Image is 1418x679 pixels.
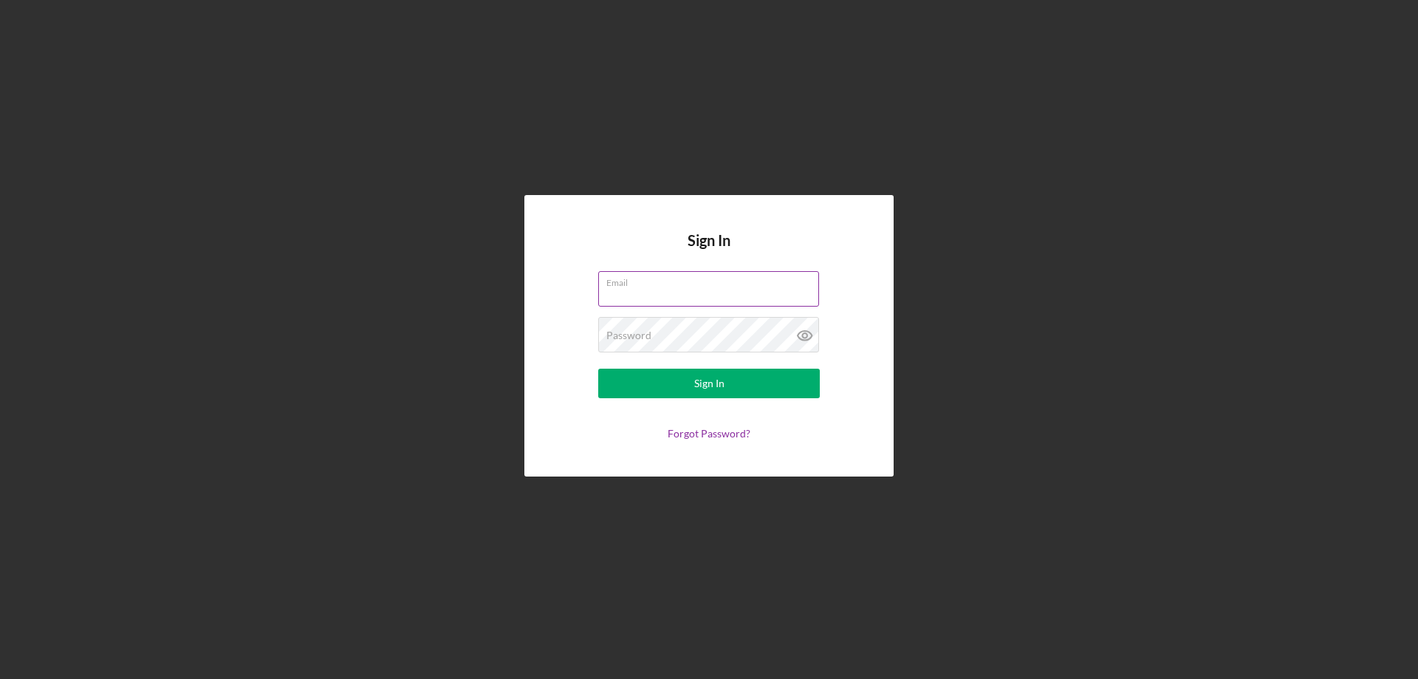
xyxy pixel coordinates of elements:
div: Sign In [694,369,725,398]
h4: Sign In [688,232,730,271]
button: Sign In [598,369,820,398]
label: Email [606,272,819,288]
a: Forgot Password? [668,427,750,440]
label: Password [606,330,651,341]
